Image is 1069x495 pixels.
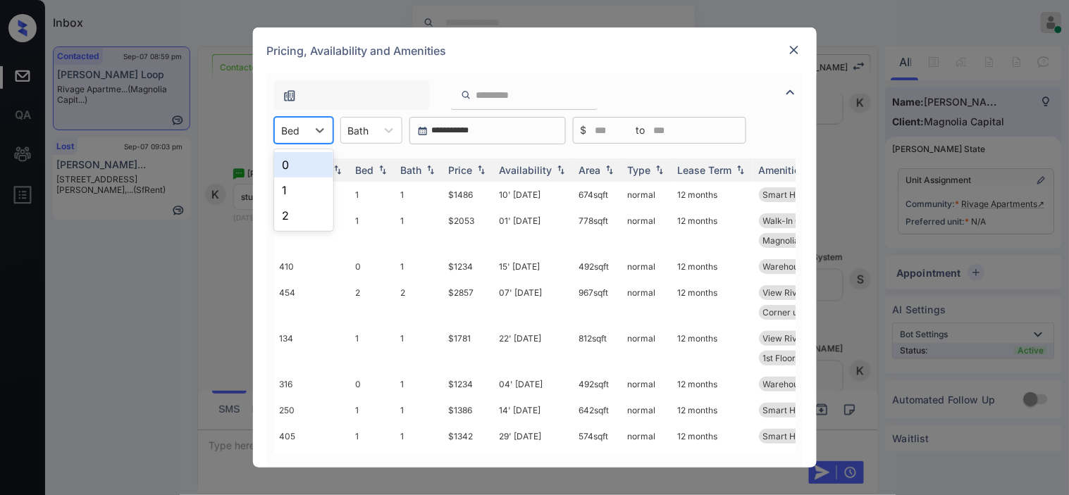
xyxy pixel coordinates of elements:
[401,164,422,176] div: Bath
[763,353,813,363] span: 1st Floor 1BR
[274,423,350,449] td: 405
[763,235,831,246] span: Magnolia Platin...
[763,431,842,441] span: Smart Home Enab...
[622,253,672,280] td: normal
[274,177,333,203] div: 1
[787,43,801,57] img: close
[274,371,350,397] td: 316
[672,280,753,325] td: 12 months
[672,208,753,253] td: 12 months
[672,397,753,423] td: 12 months
[622,280,672,325] td: normal
[759,164,806,176] div: Amenities
[376,165,390,175] img: sorting
[494,371,574,397] td: 04' [DATE]
[672,423,753,449] td: 12 months
[274,203,333,228] div: 2
[274,325,350,371] td: 134
[574,325,622,371] td: 812 sqft
[443,280,494,325] td: $2857
[574,397,622,423] td: 642 sqft
[574,208,622,253] td: 778 sqft
[395,182,443,208] td: 1
[395,280,443,325] td: 2
[574,253,622,280] td: 492 sqft
[622,449,672,475] td: normal
[653,165,667,175] img: sorting
[494,253,574,280] td: 15' [DATE]
[443,253,494,280] td: $1234
[494,280,574,325] td: 07' [DATE]
[395,208,443,253] td: 1
[350,423,395,449] td: 1
[350,280,395,325] td: 2
[763,215,821,226] span: Walk-In Closet
[494,325,574,371] td: 22' [DATE]
[443,423,494,449] td: $1342
[461,89,471,101] img: icon-zuma
[581,123,587,138] span: $
[500,164,552,176] div: Availability
[443,208,494,253] td: $2053
[395,253,443,280] td: 1
[672,371,753,397] td: 12 months
[330,165,345,175] img: sorting
[350,253,395,280] td: 0
[672,325,753,371] td: 12 months
[763,379,839,389] span: Warehouse View ...
[494,423,574,449] td: 29' [DATE]
[622,423,672,449] td: normal
[274,280,350,325] td: 454
[672,253,753,280] td: 12 months
[274,152,333,177] div: 0
[395,423,443,449] td: 1
[763,261,839,272] span: Warehouse View ...
[622,208,672,253] td: normal
[274,449,350,475] td: 607
[424,165,438,175] img: sorting
[443,371,494,397] td: $1234
[622,397,672,423] td: normal
[636,123,645,138] span: to
[574,280,622,325] td: 967 sqft
[579,164,601,176] div: Area
[350,449,395,475] td: 1
[474,165,488,175] img: sorting
[554,165,568,175] img: sorting
[350,397,395,423] td: 1
[494,449,574,475] td: 13' [DATE]
[672,449,753,475] td: 12 months
[734,165,748,175] img: sorting
[628,164,651,176] div: Type
[672,182,753,208] td: 12 months
[622,182,672,208] td: normal
[443,182,494,208] td: $1486
[274,253,350,280] td: 410
[350,371,395,397] td: 0
[494,397,574,423] td: 14' [DATE]
[763,405,842,415] span: Smart Home Enab...
[350,325,395,371] td: 1
[678,164,732,176] div: Lease Term
[763,307,808,318] span: Corner unit
[395,325,443,371] td: 1
[763,189,842,200] span: Smart Home Enab...
[574,449,622,475] td: 634 sqft
[494,208,574,253] td: 01' [DATE]
[574,182,622,208] td: 674 sqft
[395,397,443,423] td: 1
[603,165,617,175] img: sorting
[574,371,622,397] td: 492 sqft
[356,164,374,176] div: Bed
[395,449,443,475] td: 1
[350,208,395,253] td: 1
[274,397,350,423] td: 250
[494,182,574,208] td: 10' [DATE]
[782,84,799,101] img: icon-zuma
[253,27,817,74] div: Pricing, Availability and Amenities
[443,397,494,423] td: $1386
[574,423,622,449] td: 574 sqft
[449,164,473,176] div: Price
[443,325,494,371] td: $1781
[763,333,806,344] span: View River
